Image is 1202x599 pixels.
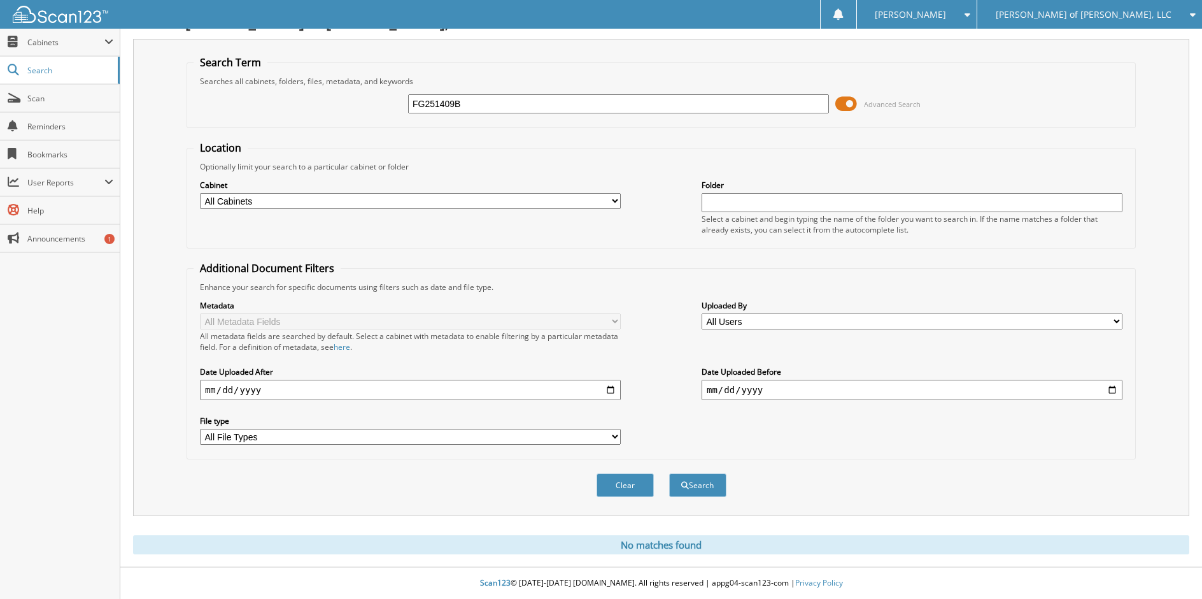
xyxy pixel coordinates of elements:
[27,149,113,160] span: Bookmarks
[194,161,1129,172] div: Optionally limit your search to a particular cabinet or folder
[875,11,946,18] span: [PERSON_NAME]
[133,535,1189,554] div: No matches found
[13,6,108,23] img: scan123-logo-white.svg
[669,473,726,497] button: Search
[200,415,621,426] label: File type
[200,366,621,377] label: Date Uploaded After
[194,55,267,69] legend: Search Term
[194,76,1129,87] div: Searches all cabinets, folders, files, metadata, and keywords
[120,568,1202,599] div: © [DATE]-[DATE] [DOMAIN_NAME]. All rights reserved | appg04-scan123-com |
[27,93,113,104] span: Scan
[27,65,111,76] span: Search
[27,37,104,48] span: Cabinets
[27,121,113,132] span: Reminders
[702,366,1122,377] label: Date Uploaded Before
[194,282,1129,292] div: Enhance your search for specific documents using filters such as date and file type.
[27,205,113,216] span: Help
[702,300,1122,311] label: Uploaded By
[27,233,113,244] span: Announcements
[200,331,621,352] div: All metadata fields are searched by default. Select a cabinet with metadata to enable filtering b...
[480,577,511,588] span: Scan123
[27,177,104,188] span: User Reports
[334,342,350,352] a: here
[200,300,621,311] label: Metadata
[864,99,921,109] span: Advanced Search
[104,234,115,244] div: 1
[702,380,1122,400] input: end
[194,261,341,275] legend: Additional Document Filters
[597,473,654,497] button: Clear
[200,180,621,191] label: Cabinet
[795,577,843,588] a: Privacy Policy
[702,180,1122,191] label: Folder
[200,380,621,400] input: start
[194,141,248,155] legend: Location
[996,11,1171,18] span: [PERSON_NAME] of [PERSON_NAME], LLC
[702,213,1122,235] div: Select a cabinet and begin typing the name of the folder you want to search in. If the name match...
